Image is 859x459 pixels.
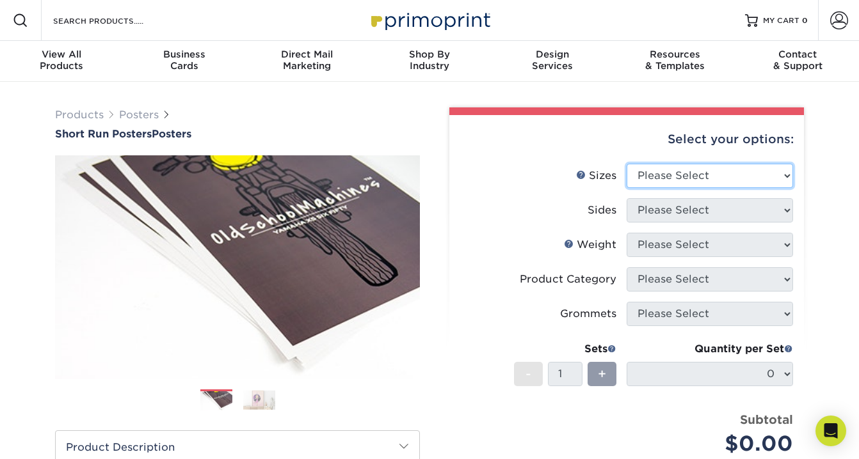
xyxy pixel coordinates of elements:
[564,237,616,253] div: Weight
[614,41,737,82] a: Resources& Templates
[368,41,491,82] a: Shop ByIndustry
[243,390,275,410] img: Posters 02
[491,49,614,72] div: Services
[491,41,614,82] a: DesignServices
[55,141,420,393] img: Short Run Posters 01
[119,109,159,121] a: Posters
[460,115,794,164] div: Select your options:
[520,272,616,287] div: Product Category
[614,49,737,60] span: Resources
[200,390,232,412] img: Posters 01
[123,41,246,82] a: BusinessCards
[245,49,368,60] span: Direct Mail
[802,16,808,25] span: 0
[123,49,246,60] span: Business
[55,128,420,140] a: Short Run PostersPosters
[55,128,152,140] span: Short Run Posters
[123,49,246,72] div: Cards
[55,109,104,121] a: Products
[245,49,368,72] div: Marketing
[526,364,531,384] span: -
[736,41,859,82] a: Contact& Support
[55,128,420,140] h1: Posters
[627,341,793,357] div: Quantity per Set
[368,49,491,60] span: Shop By
[740,412,793,426] strong: Subtotal
[588,203,616,218] div: Sides
[245,41,368,82] a: Direct MailMarketing
[598,364,606,384] span: +
[736,49,859,60] span: Contact
[636,428,793,459] div: $0.00
[491,49,614,60] span: Design
[736,49,859,72] div: & Support
[614,49,737,72] div: & Templates
[763,15,799,26] span: MY CART
[514,341,616,357] div: Sets
[368,49,491,72] div: Industry
[815,416,846,446] div: Open Intercom Messenger
[365,6,494,34] img: Primoprint
[52,13,177,28] input: SEARCH PRODUCTS.....
[576,168,616,183] div: Sizes
[560,306,616,322] div: Grommets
